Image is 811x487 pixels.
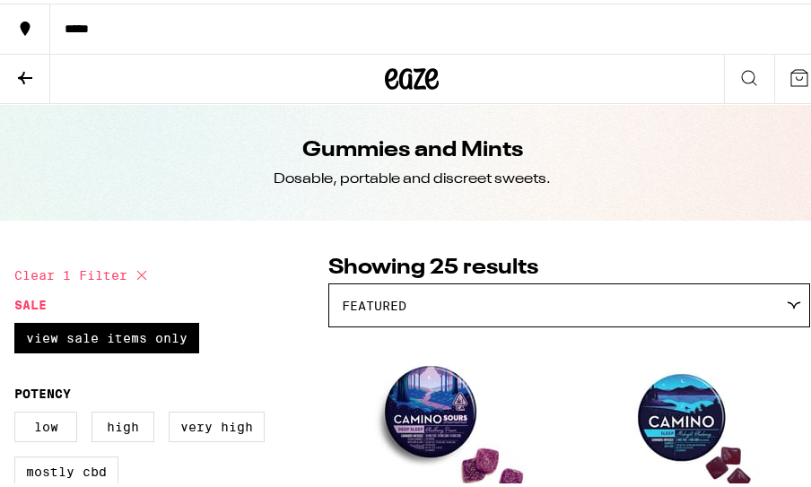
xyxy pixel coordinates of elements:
div: Dosable, portable and discreet sweets. [274,166,551,186]
label: High [92,408,154,439]
label: Very High [169,408,265,439]
legend: Potency [14,383,71,397]
label: Low [14,408,77,439]
label: View Sale Items Only [14,319,199,350]
button: Clear 1 filter [14,249,153,294]
label: Mostly CBD [14,453,118,483]
h1: Gummies and Mints [302,132,523,162]
span: Hi. Need any help? [11,13,129,27]
span: Featured [342,295,406,309]
legend: Sale [14,294,47,309]
p: Showing 25 results [328,249,810,280]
